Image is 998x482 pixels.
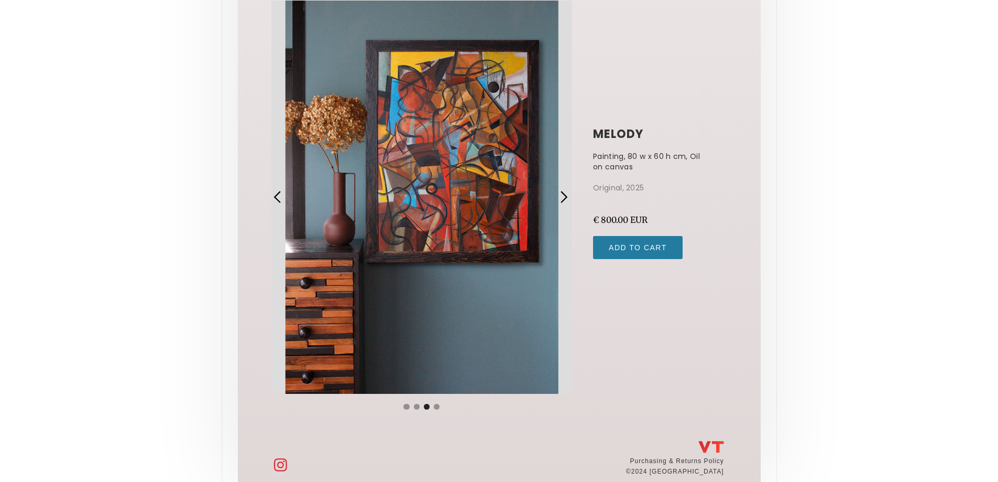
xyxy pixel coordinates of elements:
p: Original, 2025 [593,183,727,193]
div: 3 of 4 [271,1,572,394]
div: Show slide 2 of 4 [414,404,420,410]
div: ©2024 [GEOGRAPHIC_DATA] [578,466,724,477]
div: previous slide [268,1,292,394]
a: Purchasing & Returns Policy [578,456,724,466]
p: Painting, 80 w x 60 h cm, Oil on canvas [593,151,700,172]
div: Show slide 3 of 4 [424,404,430,410]
input: Add to Cart [593,236,683,259]
img: Vladimir Titov Logo [698,441,724,453]
div: € 800.00 EUR [593,214,727,226]
div: next slide [554,1,578,394]
div: Show slide 4 of 4 [434,404,440,410]
img: Instagram [274,458,287,472]
h1: melody [593,128,727,141]
div: Show slide 1 of 4 [403,404,409,410]
div: carousel [271,1,573,394]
